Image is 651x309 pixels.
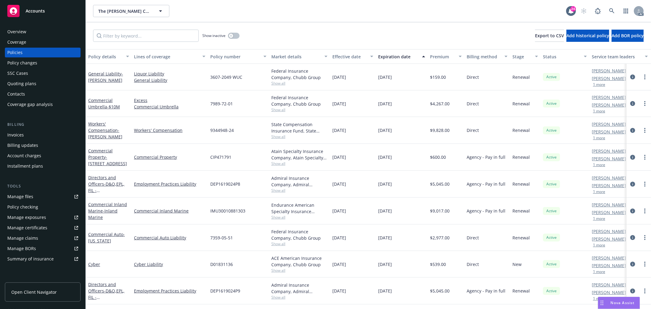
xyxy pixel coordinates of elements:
a: circleInformation [629,100,636,107]
div: Overview [7,27,26,37]
span: $539.00 [430,261,446,267]
a: Directors and Officers [88,175,125,200]
a: Manage BORs [5,244,81,253]
a: circleInformation [629,154,636,161]
span: $2,977.00 [430,234,450,241]
span: Direct [467,100,479,107]
a: more [641,287,649,295]
span: 3607-2049 WUC [210,74,242,80]
div: Lines of coverage [134,53,199,60]
span: Show all [271,107,327,112]
input: Filter by keyword... [93,30,199,42]
span: Show all [271,268,327,273]
span: D01831136 [210,261,233,267]
button: 1 more [593,109,605,113]
div: Federal Insurance Company, Chubb Group [271,68,327,81]
a: Start snowing [578,5,590,17]
span: [DATE] [332,288,346,294]
div: Quoting plans [7,79,36,89]
span: - D&O,EPL, FIL - [PERSON_NAME] [88,288,125,307]
span: Accounts [26,9,45,13]
div: SSC Cases [7,68,28,78]
div: Policies [7,48,23,57]
span: $9,828.00 [430,127,450,133]
span: CIP471791 [210,154,231,160]
a: Workers' Compensation [88,121,122,140]
div: Billing method [467,53,501,60]
a: [PERSON_NAME] [592,94,626,100]
div: Analytics hub [5,276,81,282]
span: Show all [271,241,327,246]
a: more [641,207,649,215]
span: 7989-72-01 [210,100,233,107]
span: Show all [271,188,327,193]
a: [PERSON_NAME] [592,175,626,181]
button: 1 more [593,270,605,274]
div: Drag to move [598,297,606,309]
a: Directors and Officers [88,282,125,307]
a: SSC Cases [5,68,81,78]
div: Effective date [332,53,367,60]
div: Manage claims [7,233,38,243]
span: IMU30010881303 [210,208,245,214]
a: [PERSON_NAME] [592,255,626,261]
a: [PERSON_NAME] [592,121,626,127]
div: Account charges [7,151,41,161]
span: 7359-05-51 [210,234,233,241]
button: Add historical policy [566,30,609,42]
a: Installment plans [5,161,81,171]
span: Export to CSV [535,33,564,38]
a: more [641,260,649,268]
div: Atain Specialty Insurance Company, Atain Specialty Insurance Company, Burns & [PERSON_NAME] [271,148,327,161]
button: Billing method [464,49,510,64]
div: Market details [271,53,321,60]
div: Endurance American Specialty Insurance Company, Sompo International [271,202,327,215]
span: Show all [271,81,327,86]
span: Agency - Pay in full [467,208,505,214]
a: more [641,127,649,134]
a: more [641,100,649,107]
a: more [641,180,649,188]
span: Renewal [512,208,530,214]
button: Add BOR policy [612,30,644,42]
a: Manage certificates [5,223,81,233]
span: [DATE] [378,181,392,187]
span: 9344948-24 [210,127,234,133]
div: Admiral Insurance Company, Admiral Insurance Group ([PERSON_NAME] Corporation), CRC Group [271,282,327,295]
span: [DATE] [378,100,392,107]
a: Commercial Umbrella [88,97,120,110]
a: [PERSON_NAME] [592,202,626,208]
span: [DATE] [378,154,392,160]
a: Contacts [5,89,81,99]
a: Commercial Umbrella [134,104,205,110]
a: [PERSON_NAME] [592,182,626,189]
button: 1 more [593,297,605,300]
div: Manage BORs [7,244,36,253]
a: General Liability [88,71,123,83]
span: [DATE] [378,288,392,294]
button: Service team leaders [589,49,650,64]
a: Policy checking [5,202,81,212]
a: [PERSON_NAME] [592,75,626,82]
button: Stage [510,49,541,64]
span: $5,045.00 [430,181,450,187]
a: circleInformation [629,180,636,188]
span: [DATE] [378,261,392,267]
button: Export to CSV [535,30,564,42]
span: [DATE] [378,234,392,241]
span: Open Client Navigator [11,289,57,295]
a: [PERSON_NAME] [592,236,626,242]
div: Policy number [210,53,260,60]
button: Nova Assist [598,297,640,309]
div: Policy changes [7,58,37,68]
span: [DATE] [378,208,392,214]
div: Manage exposures [7,213,46,222]
span: Nova Assist [611,300,635,305]
button: 1 more [593,190,605,194]
a: circleInformation [629,287,636,295]
button: Status [541,49,589,64]
button: Expiration date [376,49,428,64]
button: Premium [428,49,464,64]
span: [DATE] [332,234,346,241]
div: Coverage gap analysis [7,100,53,109]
